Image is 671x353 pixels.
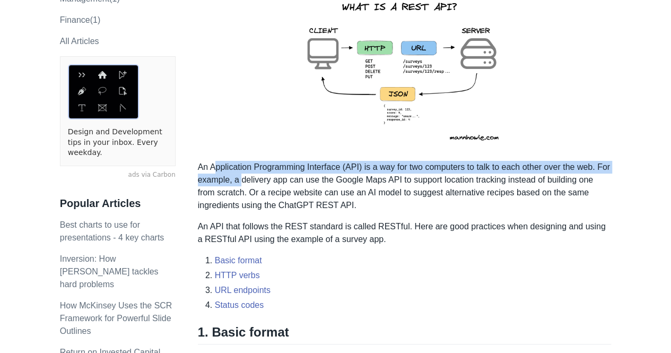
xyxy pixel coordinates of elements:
h2: 1. Basic format [198,324,612,345]
a: How McKinsey Uses the SCR Framework for Powerful Slide Outlines [60,301,172,335]
a: Design and Development tips in your inbox. Every weekday. [68,127,168,158]
a: Basic format [215,256,262,265]
a: All Articles [60,37,99,46]
h3: Popular Articles [60,197,176,210]
p: An Application Programming Interface (API) is a way for two computers to talk to each other over ... [198,161,612,212]
a: Status codes [215,300,264,309]
a: ads via Carbon [60,170,176,180]
a: Finance(1) [60,15,100,24]
a: URL endpoints [215,286,271,295]
a: Best charts to use for presentations - 4 key charts [60,220,164,242]
img: ads via Carbon [68,64,139,119]
p: An API that follows the REST standard is called RESTful. Here are good practices when designing a... [198,220,612,246]
a: Inversion: How [PERSON_NAME] tackles hard problems [60,254,159,289]
a: HTTP verbs [215,271,260,280]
